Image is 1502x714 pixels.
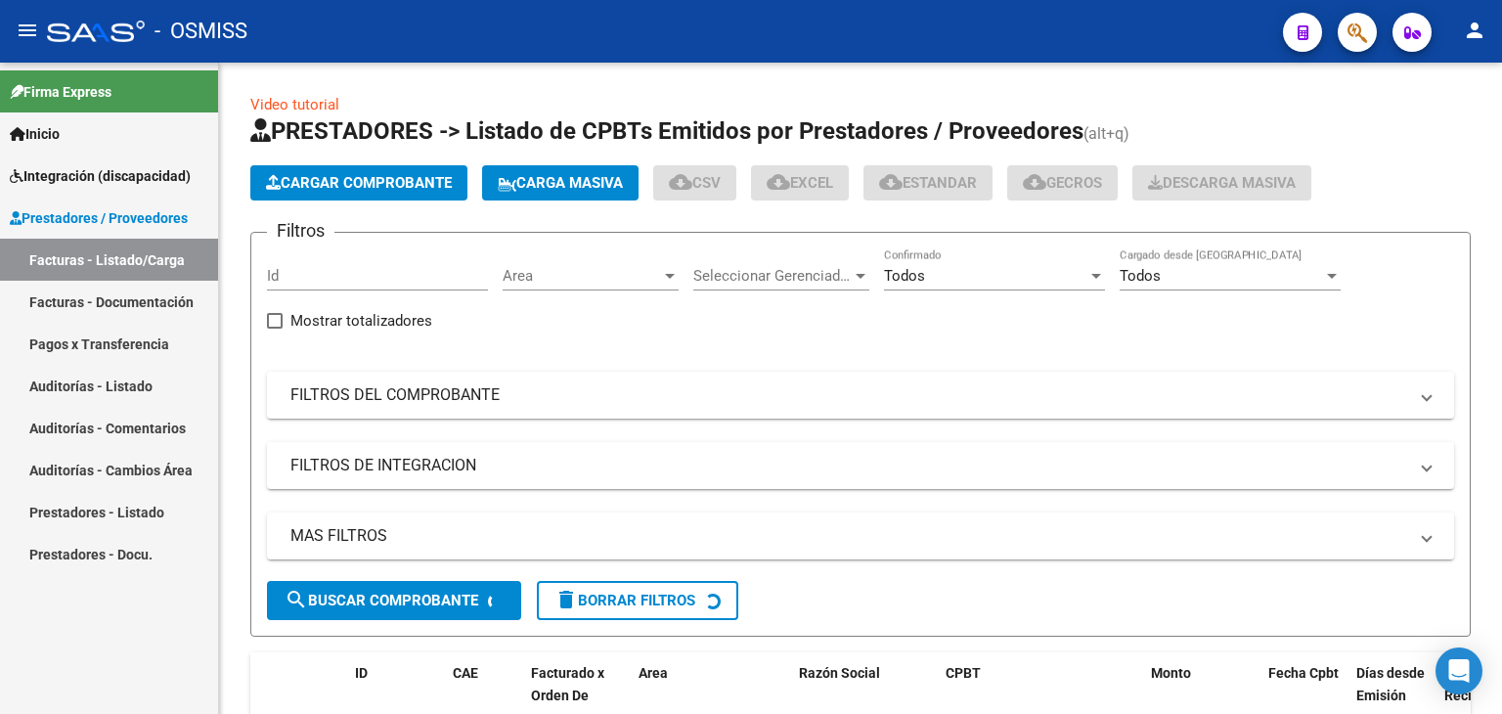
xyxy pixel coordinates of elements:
h3: Filtros [267,217,334,245]
span: Mostrar totalizadores [290,309,432,333]
span: Todos [1120,267,1161,285]
mat-expansion-panel-header: FILTROS DEL COMPROBANTE [267,372,1454,419]
mat-panel-title: FILTROS DEL COMPROBANTE [290,384,1407,406]
mat-expansion-panel-header: MAS FILTROS [267,513,1454,559]
span: Inicio [10,123,60,145]
span: Firma Express [10,81,111,103]
mat-icon: cloud_download [669,170,692,194]
span: Días desde Emisión [1356,665,1425,703]
mat-panel-title: MAS FILTROS [290,525,1407,547]
span: Borrar Filtros [554,592,695,609]
span: CSV [669,174,721,192]
span: Descarga Masiva [1148,174,1296,192]
button: Gecros [1007,165,1118,201]
span: Carga Masiva [498,174,623,192]
span: Estandar [879,174,977,192]
mat-icon: cloud_download [767,170,790,194]
button: Borrar Filtros [537,581,738,620]
a: Video tutorial [250,96,339,113]
span: Fecha Cpbt [1268,665,1339,681]
button: EXCEL [751,165,849,201]
span: EXCEL [767,174,833,192]
button: Carga Masiva [482,165,639,201]
button: Buscar Comprobante [267,581,521,620]
span: Prestadores / Proveedores [10,207,188,229]
mat-icon: menu [16,19,39,42]
mat-expansion-panel-header: FILTROS DE INTEGRACION [267,442,1454,489]
span: Todos [884,267,925,285]
mat-icon: delete [554,588,578,611]
div: Open Intercom Messenger [1436,647,1482,694]
span: CAE [453,665,478,681]
span: Cargar Comprobante [266,174,452,192]
span: - OSMISS [155,10,247,53]
span: Seleccionar Gerenciador [693,267,852,285]
span: (alt+q) [1083,124,1129,143]
app-download-masive: Descarga masiva de comprobantes (adjuntos) [1132,165,1311,201]
button: Cargar Comprobante [250,165,467,201]
button: CSV [653,165,736,201]
mat-icon: cloud_download [1023,170,1046,194]
span: Fecha Recibido [1444,665,1499,703]
button: Descarga Masiva [1132,165,1311,201]
span: CPBT [946,665,981,681]
mat-icon: cloud_download [879,170,903,194]
span: Facturado x Orden De [531,665,604,703]
span: ID [355,665,368,681]
mat-icon: search [285,588,308,611]
span: Area [503,267,661,285]
span: PRESTADORES -> Listado de CPBTs Emitidos por Prestadores / Proveedores [250,117,1083,145]
span: Gecros [1023,174,1102,192]
span: Integración (discapacidad) [10,165,191,187]
button: Estandar [863,165,993,201]
span: Razón Social [799,665,880,681]
mat-icon: person [1463,19,1486,42]
span: Monto [1151,665,1191,681]
mat-panel-title: FILTROS DE INTEGRACION [290,455,1407,476]
span: Area [639,665,668,681]
span: Buscar Comprobante [285,592,478,609]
